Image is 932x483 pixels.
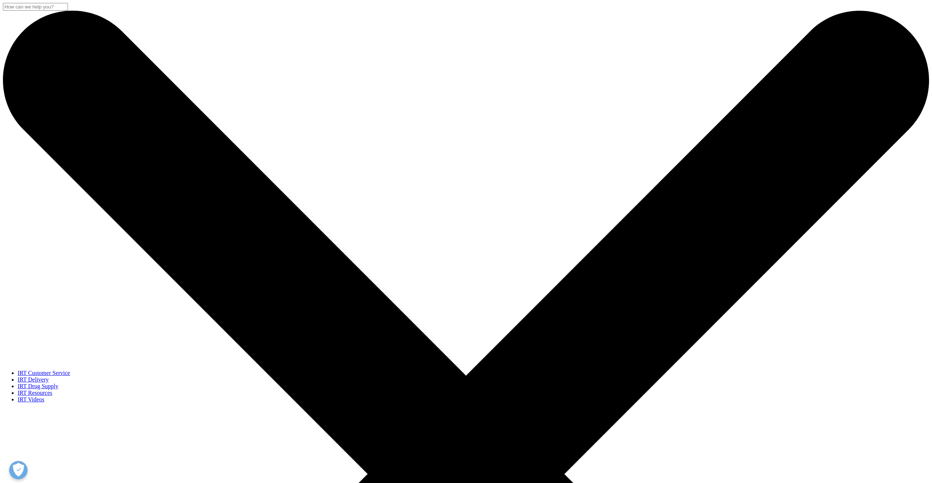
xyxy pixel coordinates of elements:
[9,461,28,479] button: Open Preferences
[18,376,49,383] a: IRT Delivery
[18,370,70,376] a: IRT Customer Service
[18,390,52,396] a: IRT Resources
[3,3,68,11] input: Search
[18,383,58,389] a: IRT Drug Supply
[18,396,44,402] a: IRT Videos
